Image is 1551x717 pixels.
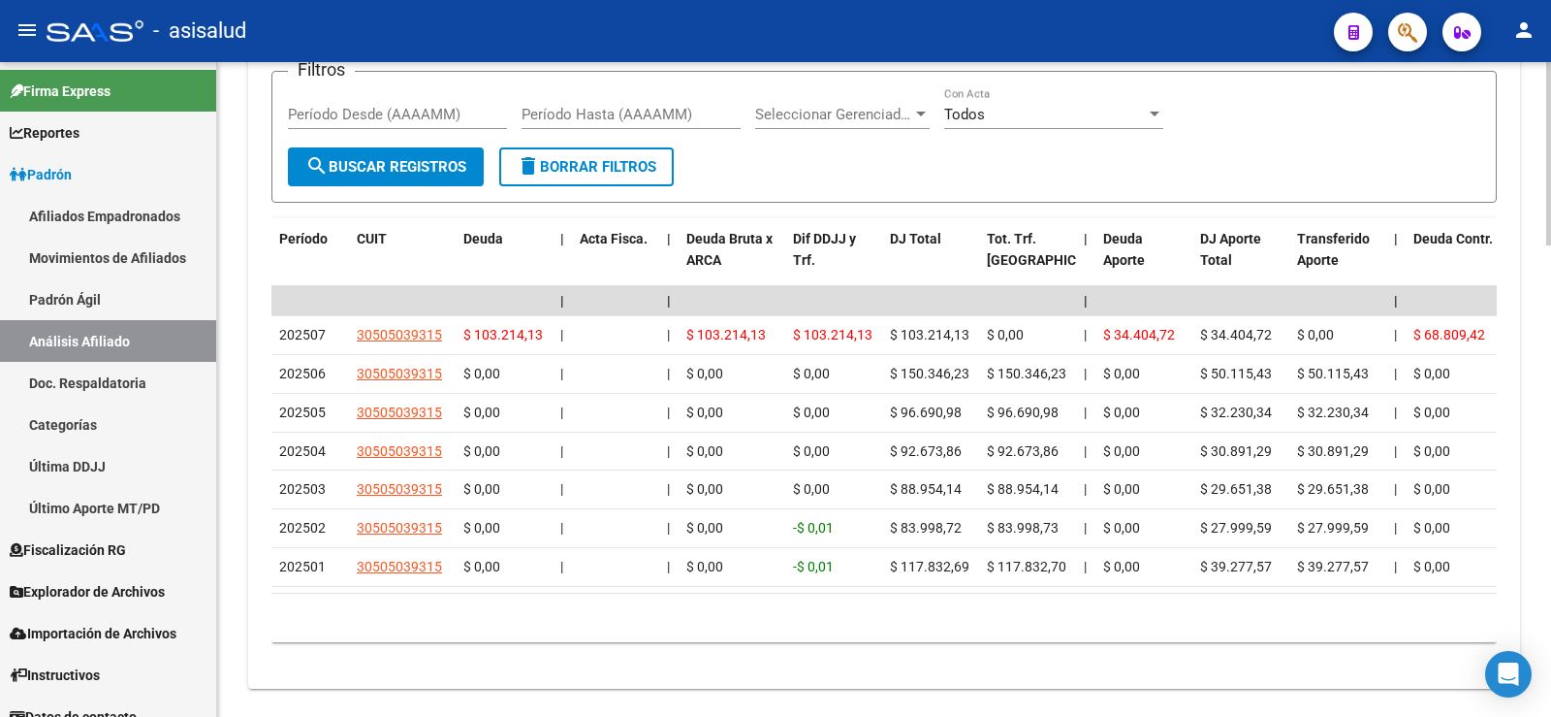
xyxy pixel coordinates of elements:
span: | [667,443,670,459]
span: $ 103.214,13 [890,327,969,342]
datatable-header-cell: DJ Total [882,218,979,304]
span: $ 0,00 [686,559,723,574]
span: $ 0,00 [1103,366,1140,381]
span: 202503 [279,481,326,497]
span: Acta Fisca. [580,231,648,246]
span: | [1084,405,1087,420]
button: Buscar Registros [288,147,484,186]
mat-icon: delete [517,154,540,178]
span: $ 0,00 [987,327,1024,342]
span: Transferido Aporte [1297,231,1370,269]
span: $ 0,00 [463,366,500,381]
span: | [1084,293,1088,309]
span: $ 29.651,38 [1297,481,1369,497]
span: $ 96.690,98 [987,405,1059,420]
span: 202502 [279,520,326,536]
span: $ 0,00 [1413,405,1450,420]
span: | [667,293,671,309]
mat-icon: menu [16,18,39,42]
span: $ 0,00 [1413,520,1450,536]
span: | [667,520,670,536]
span: | [667,481,670,497]
datatable-header-cell: | [1386,218,1406,304]
span: | [1394,481,1397,497]
span: 30505039315 [357,405,442,420]
span: $ 0,00 [686,366,723,381]
span: Deuda Contr. [1413,231,1493,246]
span: | [560,443,563,459]
span: | [560,293,564,309]
span: -$ 0,01 [793,559,834,574]
datatable-header-cell: Deuda [456,218,553,304]
datatable-header-cell: | [1076,218,1095,304]
span: Reportes [10,122,79,144]
span: | [560,327,563,342]
span: $ 0,00 [793,405,830,420]
span: $ 27.999,59 [1297,520,1369,536]
span: $ 0,00 [1103,520,1140,536]
span: | [667,405,670,420]
span: | [667,559,670,574]
datatable-header-cell: Acta Fisca. [572,218,659,304]
span: 30505039315 [357,327,442,342]
span: 30505039315 [357,481,442,497]
span: $ 0,00 [1103,481,1140,497]
span: $ 88.954,14 [987,481,1059,497]
h3: Filtros [288,56,355,83]
span: $ 30.891,29 [1200,443,1272,459]
datatable-header-cell: Tot. Trf. Bruto [979,218,1076,304]
span: | [1394,327,1397,342]
span: Buscar Registros [305,158,466,176]
span: Deuda [463,231,503,246]
span: $ 92.673,86 [987,443,1059,459]
span: $ 0,00 [686,481,723,497]
div: Open Intercom Messenger [1485,651,1532,698]
span: 202505 [279,405,326,420]
span: $ 30.891,29 [1297,443,1369,459]
span: Deuda Bruta x ARCA [686,231,773,269]
button: Borrar Filtros [499,147,674,186]
span: | [560,520,563,536]
datatable-header-cell: | [553,218,572,304]
span: | [1084,559,1087,574]
span: Período [279,231,328,246]
span: Fiscalización RG [10,539,126,561]
span: $ 0,00 [463,520,500,536]
span: | [667,231,671,246]
span: Instructivos [10,665,100,686]
datatable-header-cell: Transferido Aporte [1289,218,1386,304]
span: Importación de Archivos [10,623,176,644]
span: | [1084,481,1087,497]
span: | [1394,520,1397,536]
span: $ 0,00 [1413,481,1450,497]
datatable-header-cell: Deuda Aporte [1095,218,1192,304]
span: DJ Total [890,231,941,246]
span: $ 29.651,38 [1200,481,1272,497]
span: 202506 [279,366,326,381]
datatable-header-cell: CUIT [349,218,456,304]
span: | [1084,231,1088,246]
span: | [560,481,563,497]
span: Tot. Trf. [GEOGRAPHIC_DATA] [987,231,1119,269]
span: 30505039315 [357,366,442,381]
span: - asisalud [153,10,246,52]
span: | [560,559,563,574]
datatable-header-cell: Deuda Bruta x ARCA [679,218,785,304]
span: $ 34.404,72 [1103,327,1175,342]
span: $ 117.832,69 [890,559,969,574]
span: | [1394,443,1397,459]
span: $ 0,00 [793,443,830,459]
span: $ 103.214,13 [686,327,766,342]
span: $ 150.346,23 [890,366,969,381]
span: $ 96.690,98 [890,405,962,420]
span: Todos [944,106,985,123]
span: $ 0,00 [1413,559,1450,574]
mat-icon: search [305,154,329,178]
span: | [560,405,563,420]
span: | [667,327,670,342]
span: $ 0,00 [1413,443,1450,459]
span: Deuda Aporte [1103,231,1145,269]
span: $ 0,00 [463,559,500,574]
span: $ 34.404,72 [1200,327,1272,342]
span: $ 0,00 [463,481,500,497]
